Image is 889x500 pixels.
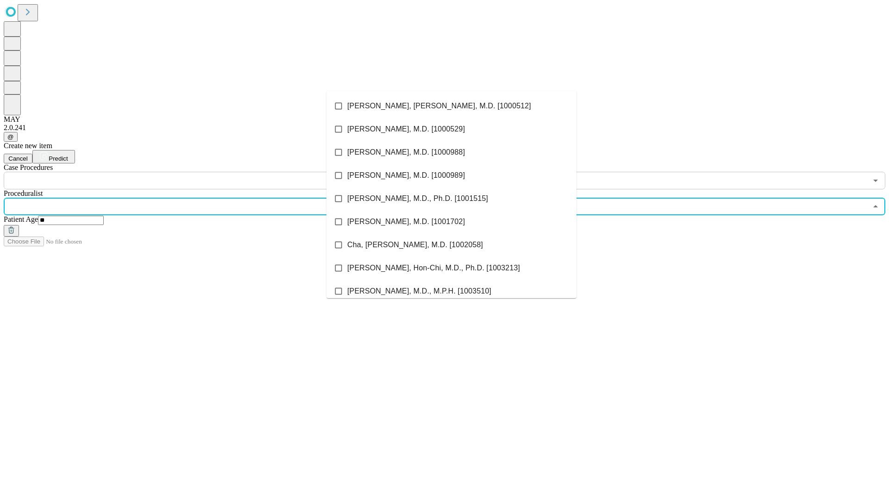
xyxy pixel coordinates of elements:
[8,155,28,162] span: Cancel
[347,239,483,250] span: Cha, [PERSON_NAME], M.D. [1002058]
[7,133,14,140] span: @
[4,124,885,132] div: 2.0.241
[347,170,465,181] span: [PERSON_NAME], M.D. [1000989]
[347,193,488,204] span: [PERSON_NAME], M.D., Ph.D. [1001515]
[347,216,465,227] span: [PERSON_NAME], M.D. [1001702]
[347,147,465,158] span: [PERSON_NAME], M.D. [1000988]
[32,150,75,163] button: Predict
[869,174,882,187] button: Open
[4,163,53,171] span: Scheduled Procedure
[4,154,32,163] button: Cancel
[4,132,18,142] button: @
[347,286,491,297] span: [PERSON_NAME], M.D., M.P.H. [1003510]
[49,155,68,162] span: Predict
[4,189,43,197] span: Proceduralist
[347,124,465,135] span: [PERSON_NAME], M.D. [1000529]
[4,215,38,223] span: Patient Age
[347,100,531,112] span: [PERSON_NAME], [PERSON_NAME], M.D. [1000512]
[347,262,520,274] span: [PERSON_NAME], Hon-Chi, M.D., Ph.D. [1003213]
[4,142,52,150] span: Create new item
[4,115,885,124] div: MAY
[869,200,882,213] button: Close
